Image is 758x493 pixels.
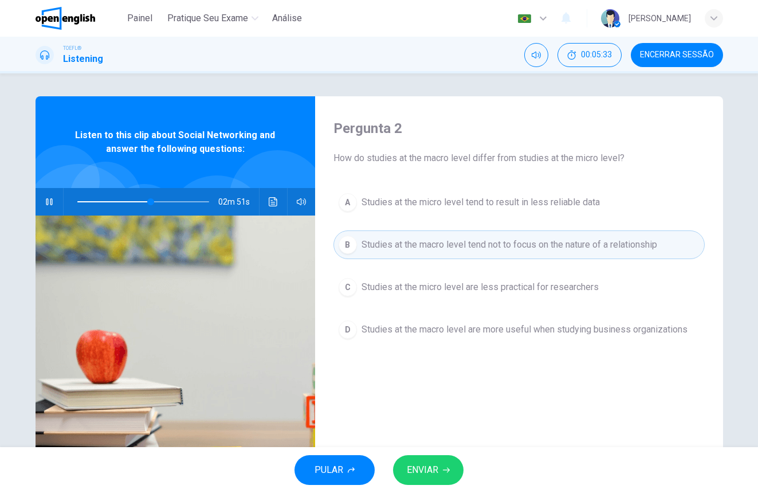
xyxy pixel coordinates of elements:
div: D [339,320,357,339]
button: Análise [268,8,307,29]
span: TOEFL® [63,44,81,52]
span: ENVIAR [407,462,438,478]
h1: Listening [63,52,103,66]
h4: Pergunta 2 [333,119,705,138]
button: BStudies at the macro level tend not to focus on the nature of a relationship [333,230,705,259]
a: OpenEnglish logo [36,7,122,30]
button: ENVIAR [393,455,464,485]
button: Clique para ver a transcrição do áudio [264,188,282,216]
button: 00:05:33 [557,43,622,67]
span: Pratique seu exame [167,11,248,25]
img: OpenEnglish logo [36,7,96,30]
span: How do studies at the macro level differ from studies at the micro level? [333,151,705,165]
span: PULAR [315,462,343,478]
span: Painel [127,11,152,25]
span: 00:05:33 [581,50,612,60]
span: Studies at the micro level tend to result in less reliable data [362,195,600,209]
button: CStudies at the micro level are less practical for researchers [333,273,705,302]
button: DStudies at the macro level are more useful when studying business organizations [333,315,705,344]
img: pt [517,14,532,23]
div: B [339,236,357,254]
div: [PERSON_NAME] [629,11,691,25]
span: Studies at the macro level are more useful when studying business organizations [362,323,688,337]
div: Esconder [557,43,622,67]
button: Pratique seu exame [163,8,263,29]
span: Encerrar Sessão [640,50,714,60]
span: Studies at the macro level tend not to focus on the nature of a relationship [362,238,657,252]
div: Silenciar [524,43,548,67]
span: Studies at the micro level are less practical for researchers [362,280,599,294]
button: PULAR [294,455,375,485]
button: Encerrar Sessão [631,43,723,67]
button: Painel [121,8,158,29]
div: C [339,278,357,296]
span: Listen to this clip about Social Networking and answer the following questions: [73,128,278,156]
span: 02m 51s [218,188,259,216]
button: AStudies at the micro level tend to result in less reliable data [333,188,705,217]
img: Profile picture [601,9,619,28]
div: A [339,193,357,212]
span: Análise [272,11,302,25]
